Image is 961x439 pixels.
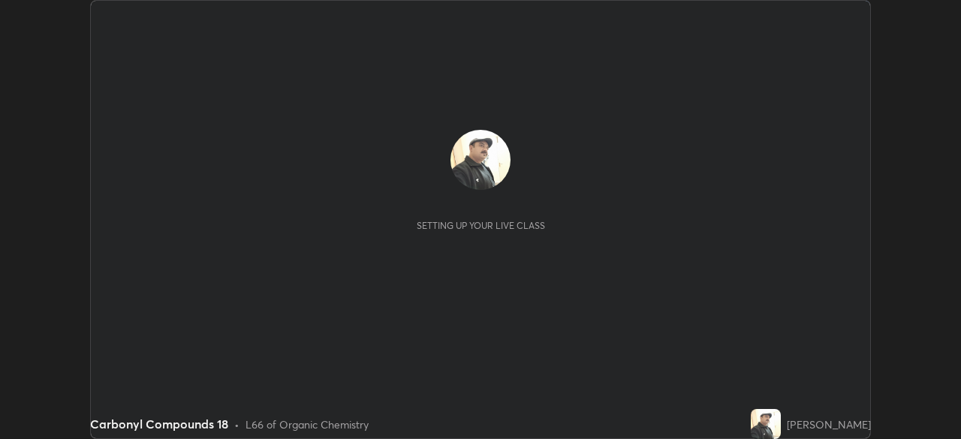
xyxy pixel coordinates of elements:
img: 8789f57d21a94de8b089b2eaa565dc50.jpg [450,130,511,190]
div: [PERSON_NAME] [787,416,871,432]
div: Carbonyl Compounds 18 [90,415,228,433]
div: • [234,416,239,432]
img: 8789f57d21a94de8b089b2eaa565dc50.jpg [751,409,781,439]
div: Setting up your live class [417,220,545,231]
div: L66 of Organic Chemistry [246,416,369,432]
